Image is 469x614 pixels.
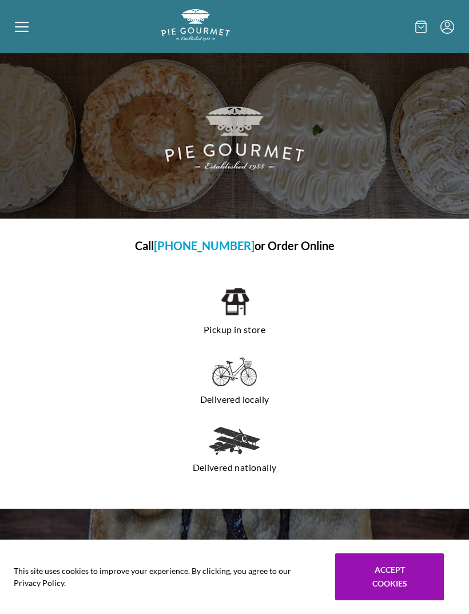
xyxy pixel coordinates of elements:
img: logo [161,9,230,41]
a: Logo [161,31,230,42]
span: This site uses cookies to improve your experience. By clicking, you agree to our Privacy Policy. [14,565,319,589]
a: [PHONE_NUMBER] [154,239,255,252]
p: Delivered locally [47,390,422,409]
img: pickup in store [220,286,249,317]
h1: Call or Order Online [24,237,445,254]
button: Accept cookies [335,553,444,600]
button: Menu [440,20,454,34]
p: Pickup in store [47,320,422,339]
img: delivered nationally [209,427,260,455]
img: delivered locally [212,357,257,387]
p: Delivered nationally [47,458,422,477]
